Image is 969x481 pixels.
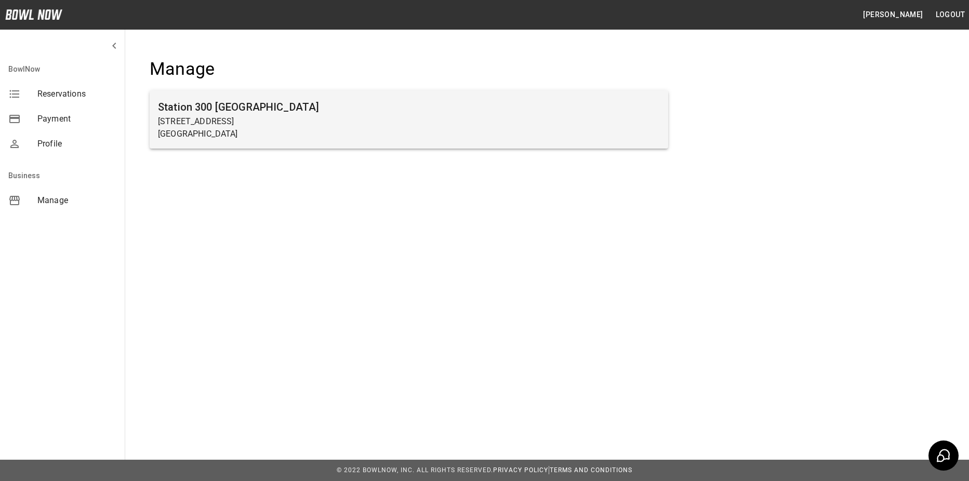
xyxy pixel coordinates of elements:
[37,138,116,150] span: Profile
[37,113,116,125] span: Payment
[337,466,493,474] span: © 2022 BowlNow, Inc. All Rights Reserved.
[158,128,660,140] p: [GEOGRAPHIC_DATA]
[158,115,660,128] p: [STREET_ADDRESS]
[550,466,632,474] a: Terms and Conditions
[37,194,116,207] span: Manage
[932,5,969,24] button: Logout
[158,99,660,115] h6: Station 300 [GEOGRAPHIC_DATA]
[150,58,668,80] h4: Manage
[493,466,548,474] a: Privacy Policy
[859,5,927,24] button: [PERSON_NAME]
[37,88,116,100] span: Reservations
[5,9,62,20] img: logo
